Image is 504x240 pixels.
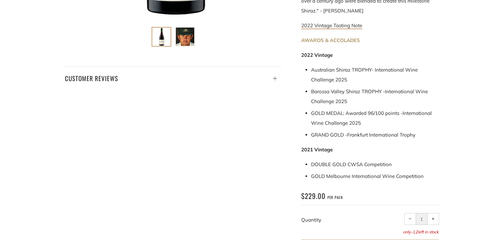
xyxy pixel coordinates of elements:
p: only left in stock [301,230,439,234]
a: Customer Reviews [65,66,282,84]
span: DOUBLE GOLD [311,161,346,167]
span: per pack [327,195,343,200]
strong: AWARDS & ACCOLADES [301,37,360,43]
span: GRAND GOLD - [311,132,347,138]
strong: 2021 Vintage [301,146,333,153]
span: CWSA Competition [347,161,392,167]
img: Load image into Gallery viewer, Ponting Milestone &#39;127&#39; Barossa Shiraz 2022 [176,28,194,46]
strong: 2022 Vintage [301,52,333,58]
span: $229.00 [301,191,325,201]
span: Frankfurt International Trophy [347,132,415,138]
span: − [409,217,412,220]
span: GOLD MEDAL: Awarded 96/100 points - International Wine Challenge 2025 [311,110,432,126]
h4: Customer Reviews [65,73,282,84]
span: Barossa Valley Shiraz TROPHY - [311,88,385,95]
span: + [432,217,435,220]
input: quantity [416,213,428,225]
span: -12 [411,229,418,234]
span: Australian Shiraz TROPHY [311,67,371,73]
span: GOLD [311,173,325,179]
button: Load image into Gallery viewer, Ponting Milestone &#39;127&#39; Barossa Shiraz 2022 [152,27,171,47]
label: Quantity [301,217,321,223]
img: Load image into Gallery viewer, Ponting Milestone &#39;127&#39; Barossa Shiraz 2022 [152,28,171,46]
span: Melbourne International Wine Competition [326,173,424,179]
a: 2022 Vintage Tasting Note [301,22,362,29]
